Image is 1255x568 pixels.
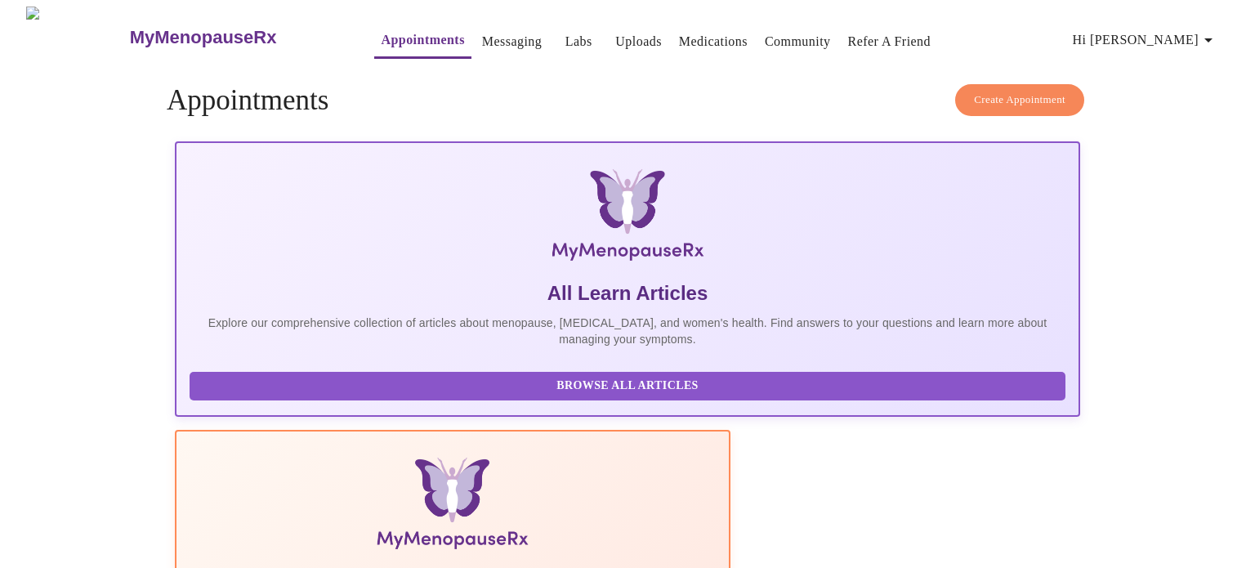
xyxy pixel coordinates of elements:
span: Browse All Articles [206,376,1049,396]
a: Browse All Articles [190,378,1070,391]
a: MyMenopauseRx [127,9,342,66]
span: Hi [PERSON_NAME] [1073,29,1218,51]
button: Appointments [374,24,471,59]
img: MyMenopauseRx Logo [26,7,127,68]
button: Medications [672,25,754,58]
h4: Appointments [167,84,1088,117]
h3: MyMenopauseRx [130,27,277,48]
a: Medications [679,30,748,53]
span: Create Appointment [974,91,1065,110]
a: Community [765,30,831,53]
button: Refer a Friend [842,25,938,58]
h5: All Learn Articles [190,280,1065,306]
a: Uploads [615,30,662,53]
button: Uploads [609,25,668,58]
img: Menopause Manual [273,458,632,556]
button: Create Appointment [955,84,1084,116]
button: Browse All Articles [190,372,1065,400]
a: Refer a Friend [848,30,931,53]
button: Labs [552,25,605,58]
img: MyMenopauseRx Logo [325,169,929,267]
a: Labs [565,30,592,53]
a: Messaging [482,30,542,53]
a: Appointments [381,29,464,51]
button: Hi [PERSON_NAME] [1066,24,1225,56]
button: Messaging [476,25,548,58]
button: Community [758,25,837,58]
p: Explore our comprehensive collection of articles about menopause, [MEDICAL_DATA], and women's hea... [190,315,1065,347]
